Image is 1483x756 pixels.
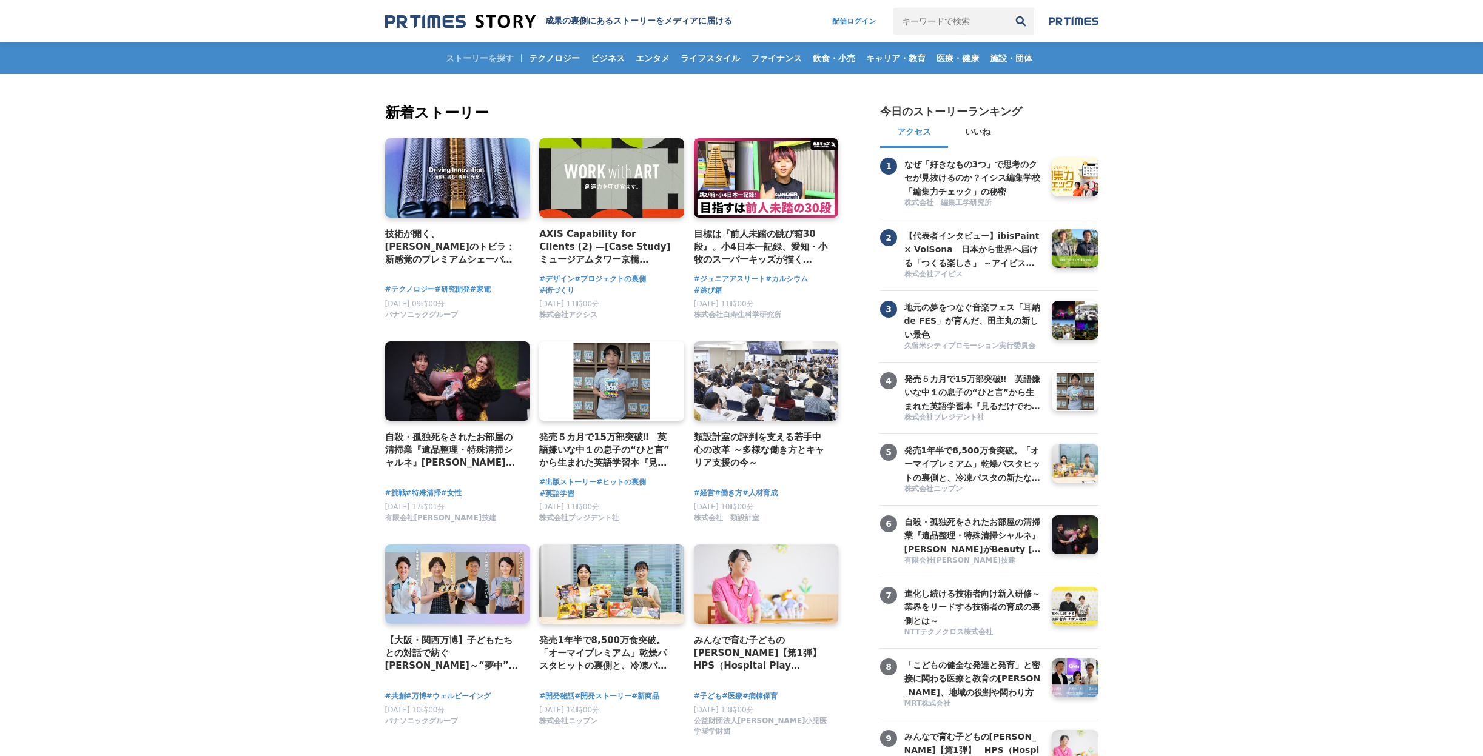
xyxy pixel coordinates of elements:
[904,484,963,494] span: 株式会社ニップン
[539,285,574,296] a: #街づくり
[880,658,897,675] span: 8
[539,477,596,488] span: #出版ストーリー
[880,119,948,148] button: アクセス
[539,517,619,525] a: 株式会社プレジデント社
[694,487,715,499] span: #経営
[676,42,745,74] a: ライフスタイル
[694,706,754,714] span: [DATE] 13時00分
[904,698,951,709] span: MRT株式会社
[765,273,808,285] span: #カルシウム
[574,273,646,285] span: #プロジェクトの裏側
[586,53,630,64] span: ビジネス
[742,487,778,499] a: #人材育成
[694,513,759,523] span: 株式会社 類設計室
[694,273,765,285] span: #ジュニアアスリート
[426,691,491,702] span: #ウェルビーイング
[904,158,1043,198] h3: なぜ「好きなもの3つ」で思考のクセが見抜けるのか？イシス編集学校「編集力チェック」の秘密
[385,430,520,470] h4: 自殺・孤独死をされたお部屋の清掃業『遺品整理・特殊清掃シャルネ』[PERSON_NAME]がBeauty [GEOGRAPHIC_DATA][PERSON_NAME][GEOGRAPHIC_DA...
[385,227,520,267] a: 技術が開く、[PERSON_NAME]のトビラ：新感覚のプレミアムシェーバー「ラムダッシュ パームイン」
[694,299,754,308] span: [DATE] 11時00分
[539,503,599,511] span: [DATE] 11時00分
[904,627,1043,638] a: NTTテクノクロス株式会社
[539,634,674,673] a: 発売1年半で8,500万食突破。「オーマイプレミアム」乾燥パスタヒットの裏側と、冷凍パスタの新たな挑戦。徹底的な消費者起点で「おいしさ」を追求するニップンの歩み
[861,42,930,74] a: キャリア・教育
[586,42,630,74] a: ビジネス
[524,42,585,74] a: テクノロジー
[631,691,659,702] span: #新商品
[385,284,435,295] a: #テクノロジー
[722,691,742,702] a: #医療
[904,658,1043,697] a: 「こどもの健全な発達と発育」と密接に関わる医療と教育の[PERSON_NAME]、地域の役割や関わり方
[385,716,458,726] span: パナソニックグループ
[904,412,1043,424] a: 株式会社プレジデント社
[694,716,829,737] span: 公益財団法人[PERSON_NAME]小児医学奨学財団
[385,487,406,499] a: #挑戦
[880,515,897,532] span: 6
[932,53,984,64] span: 医療・健康
[904,515,1043,554] a: 自殺・孤独死をされたお部屋の清掃業『遺品整理・特殊清掃シャルネ』[PERSON_NAME]がBeauty [GEOGRAPHIC_DATA][PERSON_NAME][GEOGRAPHIC_DA...
[1049,16,1098,26] img: prtimes
[880,104,1022,119] h2: 今日のストーリーランキング
[904,627,994,637] span: NTTテクノクロス株式会社
[406,487,441,499] a: #特殊清掃
[631,53,674,64] span: エンタメ
[904,658,1043,699] h3: 「こどもの健全な発達と発育」と密接に関わる医療と教育の[PERSON_NAME]、地域の役割や関わり方
[904,341,1035,351] span: 久留米シティプロモーション実行委員会
[694,227,829,267] a: 目標は『前人未踏の跳び箱30段』。小4日本一記録、愛知・小牧のスーパーキッズが描く[PERSON_NAME]とは？
[539,513,619,523] span: 株式会社プレジデント社
[742,691,778,702] a: #病棟保育
[904,341,1043,352] a: 久留米シティプロモーション実行委員会
[880,301,897,318] span: 3
[904,301,1043,340] a: 地元の夢をつなぐ音楽フェス「耳納 de FES」が育んだ、田主丸の新しい景色
[441,487,462,499] a: #女性
[539,430,674,470] a: 発売５カ月で15万部突破‼ 英語嫌いな中１の息子の“ひと言”から生まれた英語学習本『見るだけでわかる‼ 英語ピクト図鑑』異例ヒットの要因
[545,16,732,27] h1: 成果の裏側にあるストーリーをメディアに届ける
[470,284,491,295] span: #家電
[574,691,631,702] a: #開発ストーリー
[385,102,841,124] h2: 新着ストーリー
[694,691,722,702] a: #子ども
[694,730,829,738] a: 公益財団法人[PERSON_NAME]小児医学奨学財団
[596,477,646,488] span: #ヒットの裏側
[694,285,722,296] a: #跳び箱
[406,691,426,702] span: #万博
[904,372,1043,411] a: 発売５カ月で15万部突破‼ 英語嫌いな中１の息子の“ひと言”から生まれた英語学習本『見るだけでわかる‼ 英語ピクト図鑑』異例ヒットの要因
[694,430,829,470] a: 類設計室の評判を支える若手中心の改革 ～多様な働き方とキャリア支援の今～
[932,42,984,74] a: 医療・健康
[694,503,754,511] span: [DATE] 10時00分
[539,273,574,285] span: #デザイン
[539,227,674,267] a: AXIS Capability for Clients (2) —[Case Study] ミュージアムタワー京橋 「WORK with ART」
[861,53,930,64] span: キャリア・教育
[385,691,406,702] a: #共創
[893,8,1007,35] input: キーワードで検索
[385,503,445,511] span: [DATE] 17時01分
[904,698,1043,710] a: MRT株式会社
[820,8,888,35] a: 配信ログイン
[539,488,574,500] a: #英語学習
[904,269,1043,281] a: 株式会社アイビス
[746,53,807,64] span: ファイナンス
[880,587,897,604] span: 7
[385,513,497,523] span: 有限会社[PERSON_NAME]技建
[385,299,445,308] span: [DATE] 09時00分
[904,587,1043,627] h3: 進化し続ける技術者向け新入研修～業界をリードする技術者の育成の裏側とは～
[524,53,585,64] span: テクノロジー
[880,730,897,747] span: 9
